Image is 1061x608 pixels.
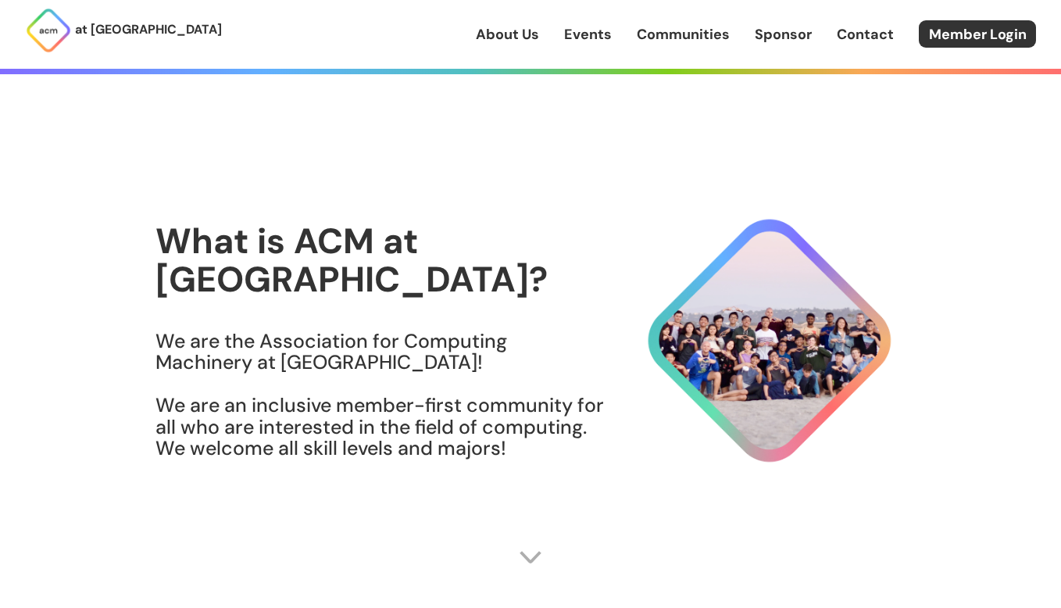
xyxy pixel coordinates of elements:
a: Communities [637,24,730,45]
a: About Us [476,24,539,45]
h3: We are the Association for Computing Machinery at [GEOGRAPHIC_DATA]! We are an inclusive member-f... [155,331,606,460]
h1: What is ACM at [GEOGRAPHIC_DATA]? [155,222,606,299]
img: About Hero Image [606,205,906,477]
a: Events [564,24,612,45]
a: at [GEOGRAPHIC_DATA] [25,7,222,54]
a: Sponsor [755,24,812,45]
img: Scroll Arrow [519,545,542,569]
a: Member Login [919,20,1036,48]
p: at [GEOGRAPHIC_DATA] [75,20,222,40]
img: ACM Logo [25,7,72,54]
a: Contact [837,24,894,45]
